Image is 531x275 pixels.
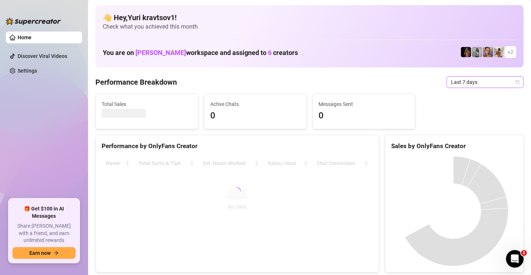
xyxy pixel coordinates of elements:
[135,49,186,56] span: [PERSON_NAME]
[494,47,504,57] img: Green
[6,18,61,25] img: logo-BBDzfeDw.svg
[483,47,493,57] img: Cherry
[54,250,59,256] span: arrow-right
[515,80,520,84] span: calendar
[451,77,519,88] span: Last 7 days
[391,141,517,151] div: Sales by OnlyFans Creator
[103,49,298,57] h1: You are on workspace and assigned to creators
[95,77,177,87] h4: Performance Breakdown
[102,141,373,151] div: Performance by OnlyFans Creator
[102,100,192,108] span: Total Sales
[210,109,301,123] span: 0
[18,68,37,74] a: Settings
[319,100,409,108] span: Messages Sent
[268,49,272,56] span: 6
[319,109,409,123] span: 0
[103,12,516,23] h4: 👋 Hey, Yuri kravtsov1 !
[103,23,516,31] span: Check what you achieved this month
[18,53,67,59] a: Discover Viral Videos
[521,250,527,256] span: 1
[12,247,76,259] button: Earn nowarrow-right
[461,47,471,57] img: D
[506,250,524,268] iframe: Intercom live chat
[29,250,51,256] span: Earn now
[508,48,513,56] span: + 2
[210,100,301,108] span: Active Chats
[472,47,482,57] img: A
[233,187,241,195] span: loading
[12,205,76,220] span: 🎁 Get $100 in AI Messages
[18,34,32,40] a: Home
[12,223,76,244] span: Share [PERSON_NAME] with a friend, and earn unlimited rewards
